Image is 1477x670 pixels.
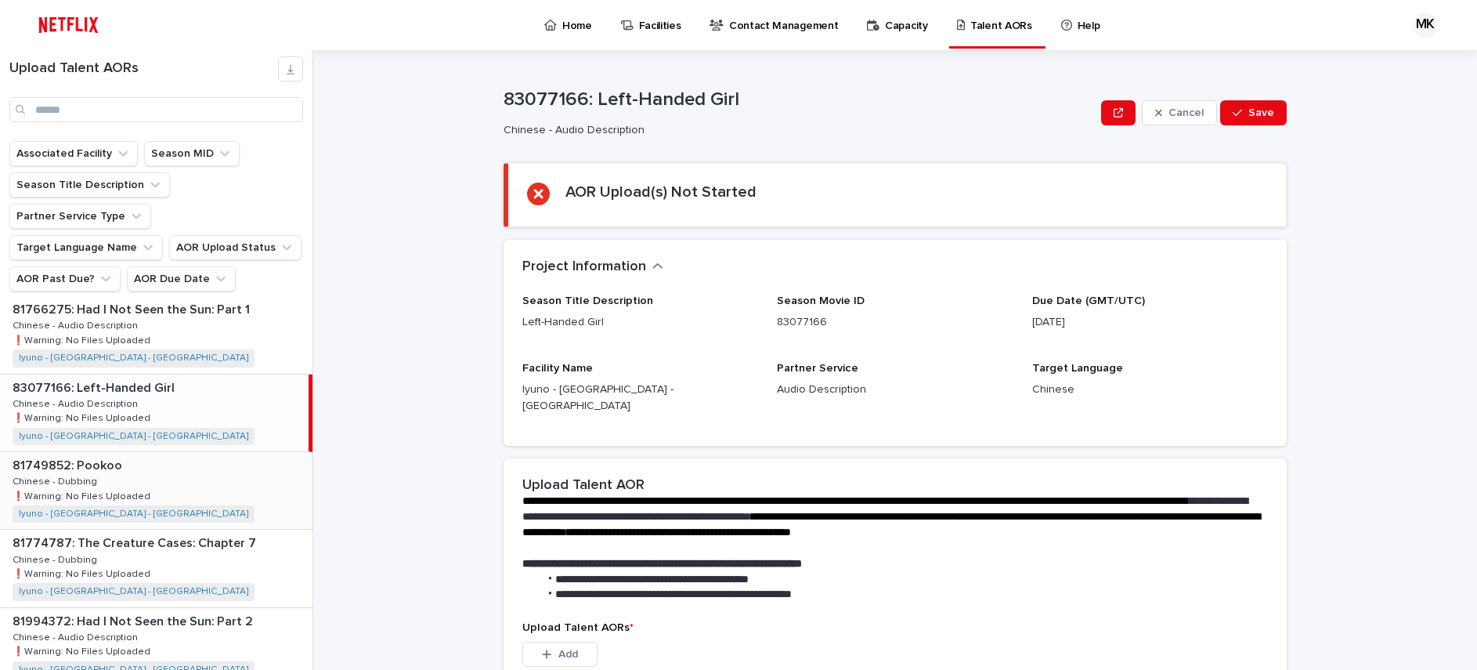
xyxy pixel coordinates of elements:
[522,477,645,494] h2: Upload Talent AOR
[13,611,256,629] p: 81994372: Had I Not Seen the Sun: Part 2
[9,204,151,229] button: Partner Service Type
[1142,100,1217,125] button: Cancel
[31,9,106,41] img: ifQbXi3ZQGMSEF7WDB7W
[19,586,248,597] a: Iyuno - [GEOGRAPHIC_DATA] - [GEOGRAPHIC_DATA]
[13,552,100,566] p: Chinese - Dubbing
[777,363,858,374] span: Partner Service
[13,488,153,502] p: ❗️Warning: No Files Uploaded
[522,642,598,667] button: Add
[1032,295,1145,306] span: Due Date (GMT/UTC)
[565,183,757,201] h2: AOR Upload(s) Not Started
[522,259,663,276] button: Project Information
[522,622,634,633] span: Upload Talent AORs
[169,235,302,260] button: AOR Upload Status
[13,299,253,317] p: 81766275: Had I Not Seen the Sun: Part 1
[9,97,303,122] input: Search
[1220,100,1287,125] button: Save
[504,89,1095,111] p: 83077166: Left-Handed Girl
[522,363,593,374] span: Facility Name
[777,314,1013,331] p: 83077166
[522,314,758,331] p: Left-Handed Girl
[1032,363,1123,374] span: Target Language
[13,566,153,580] p: ❗️Warning: No Files Uploaded
[13,473,100,487] p: Chinese - Dubbing
[13,332,153,346] p: ❗️Warning: No Files Uploaded
[13,533,259,551] p: 81774787: The Creature Cases: Chapter 7
[9,141,138,166] button: Associated Facility
[13,643,153,657] p: ❗️Warning: No Files Uploaded
[777,382,1013,398] p: Audio Description
[1413,13,1438,38] div: MK
[522,259,646,276] h2: Project Information
[1032,314,1268,331] p: [DATE]
[522,295,653,306] span: Season Title Description
[19,509,248,520] a: Iyuno - [GEOGRAPHIC_DATA] - [GEOGRAPHIC_DATA]
[13,317,141,331] p: Chinese - Audio Description
[777,295,865,306] span: Season Movie ID
[144,141,240,166] button: Season MID
[558,649,578,660] span: Add
[522,382,758,415] p: Iyuno - [GEOGRAPHIC_DATA] - [GEOGRAPHIC_DATA]
[19,353,248,364] a: Iyuno - [GEOGRAPHIC_DATA] - [GEOGRAPHIC_DATA]
[504,124,1089,137] p: Chinese - Audio Description
[1032,382,1268,398] p: Chinese
[13,378,178,396] p: 83077166: Left-Handed Girl
[9,266,121,292] button: AOR Past Due?
[13,629,141,643] p: Chinese - Audio Description
[9,172,170,197] button: Season Title Description
[1168,107,1204,118] span: Cancel
[1248,107,1274,118] span: Save
[13,455,125,473] p: 81749852: Pookoo
[19,431,248,442] a: Iyuno - [GEOGRAPHIC_DATA] - [GEOGRAPHIC_DATA]
[9,60,278,78] h1: Upload Talent AORs
[13,396,141,410] p: Chinese - Audio Description
[127,266,236,292] button: AOR Due Date
[13,410,153,424] p: ❗️Warning: No Files Uploaded
[9,235,163,260] button: Target Language Name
